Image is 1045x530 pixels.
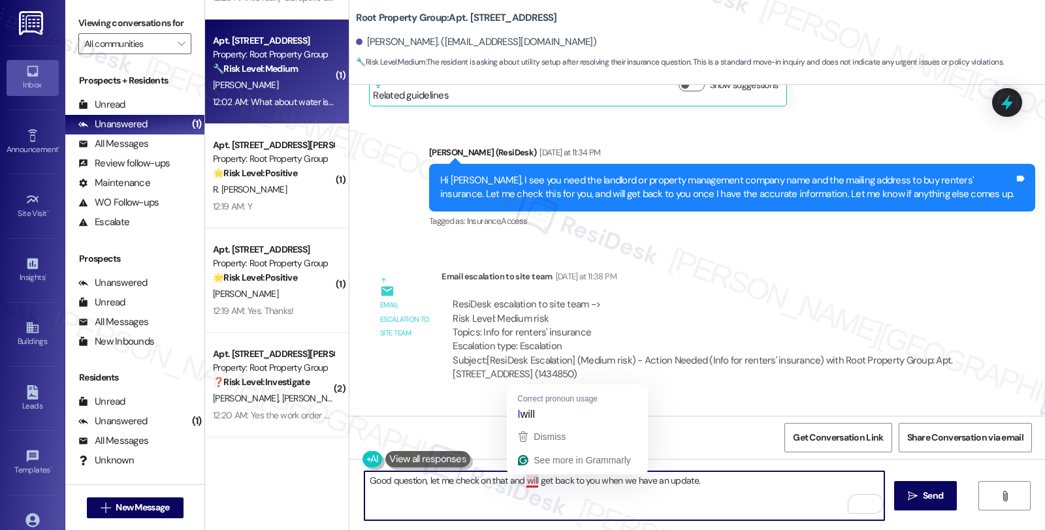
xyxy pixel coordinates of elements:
div: [PERSON_NAME] (ResiDesk) [429,146,1035,164]
div: 12:19 AM: Y [213,200,252,212]
div: Property: Root Property Group [213,361,334,375]
div: Hi [PERSON_NAME], I see you need the landlord or property management company name and the mailing... [440,174,1014,202]
strong: ❓ Risk Level: Investigate [213,376,310,388]
button: New Message [87,497,184,518]
span: Send [923,489,943,503]
button: Share Conversation via email [899,423,1032,452]
div: Property: Root Property Group [213,152,334,166]
span: Share Conversation via email [907,431,1023,444]
i:  [908,491,918,501]
span: R. [PERSON_NAME] [213,183,287,195]
span: [PERSON_NAME] [213,392,282,404]
span: Access [501,215,527,226]
label: Show suggestions [710,78,779,92]
span: [PERSON_NAME] [213,288,278,300]
div: Review follow-ups [78,157,170,170]
span: • [50,463,52,473]
div: Escalate [78,215,129,229]
div: Related guidelines [373,78,449,102]
div: Unknown [78,454,134,467]
strong: 🔧 Risk Level: Medium [213,63,298,74]
div: Unanswered [78,414,148,428]
strong: 🌟 Risk Level: Positive [213,272,297,283]
span: • [58,143,60,152]
div: Email escalation to site team [442,270,975,288]
i:  [178,39,185,49]
div: ResiDesk escalation to site team -> Risk Level: Medium risk Topics: Info for renters' insurance E... [453,298,964,354]
div: (1) [189,114,205,134]
span: : The resident is asking about utility setup after resolving their insurance question. This is a ... [356,55,1003,69]
div: Maintenance [78,176,150,190]
span: Insurance , [467,215,502,226]
strong: 🔧 Risk Level: Medium [356,57,425,67]
div: [DATE] at 11:34 PM [536,146,600,159]
button: Send [894,481,957,510]
div: Unread [78,395,125,409]
div: WO Follow-ups [78,196,159,210]
div: Unanswered [78,117,148,131]
div: 12:19 AM: Yes. Thanks! [213,305,294,317]
strong: 🌟 Risk Level: Positive [213,167,297,179]
span: [PERSON_NAME] [282,392,351,404]
b: Root Property Group: Apt. [STREET_ADDRESS] [356,11,556,25]
span: [PERSON_NAME] [213,79,278,91]
div: Unread [78,98,125,112]
div: 12:02 AM: What about water is that included? [213,96,385,108]
div: Tagged as: [429,211,1035,230]
div: Apt. [STREET_ADDRESS] [213,243,334,257]
a: Site Visit • [7,189,59,224]
span: • [45,271,47,280]
span: New Message [116,501,169,514]
a: Insights • [7,253,59,288]
a: Buildings [7,317,59,352]
div: All Messages [78,315,148,329]
div: Email escalation to site team [380,298,431,340]
div: (1) [189,411,205,431]
div: New Inbounds [78,335,154,349]
i:  [101,503,110,513]
input: All communities [84,33,170,54]
div: All Messages [78,434,148,448]
div: [PERSON_NAME]. ([EMAIL_ADDRESS][DOMAIN_NAME]) [356,35,596,49]
div: Apt. [STREET_ADDRESS] [213,34,334,48]
div: Residents [65,371,204,384]
div: Unanswered [78,276,148,290]
span: • [47,207,49,216]
div: Apt. [STREET_ADDRESS][PERSON_NAME] [213,138,334,152]
label: Viewing conversations for [78,13,191,33]
div: Subject: [ResiDesk Escalation] (Medium risk) - Action Needed (Info for renters' insurance) with R... [453,354,964,382]
div: 12:20 AM: Yes the work order was completed satisfactorily, thank you [213,409,473,421]
div: [DATE] at 11:38 PM [553,270,617,283]
div: Unread [78,296,125,309]
a: Templates • [7,445,59,480]
textarea: To enrich screen reader interactions, please activate Accessibility in Grammarly extension settings [364,471,884,520]
div: Prospects [65,252,204,266]
span: Get Conversation Link [793,431,883,444]
a: Inbox [7,60,59,95]
img: ResiDesk Logo [19,11,46,35]
div: All Messages [78,137,148,151]
button: Get Conversation Link [784,423,892,452]
div: Property: Root Property Group [213,48,334,61]
div: Property: Root Property Group [213,257,334,270]
div: Prospects + Residents [65,74,204,87]
i:  [1000,491,1010,501]
a: Leads [7,381,59,416]
div: Apt. [STREET_ADDRESS][PERSON_NAME] [213,347,334,361]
